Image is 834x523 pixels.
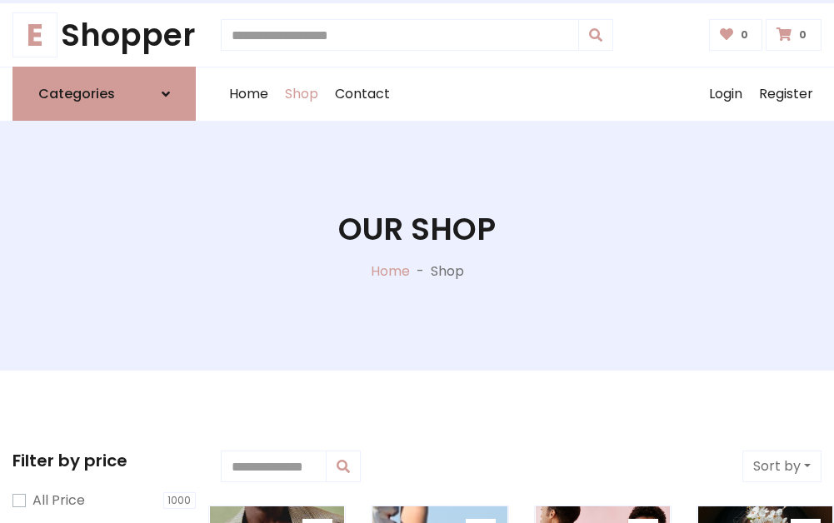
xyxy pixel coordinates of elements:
a: Home [371,261,410,281]
a: Home [221,67,277,121]
a: 0 [709,19,763,51]
span: 0 [795,27,811,42]
h6: Categories [38,86,115,102]
h5: Filter by price [12,451,196,471]
a: 0 [766,19,822,51]
a: Contact [327,67,398,121]
h1: Shopper [12,17,196,53]
a: Categories [12,67,196,121]
label: All Price [32,491,85,511]
p: - [410,261,431,281]
a: Shop [277,67,327,121]
button: Sort by [742,451,822,482]
span: 1000 [163,492,197,509]
span: 0 [737,27,752,42]
a: Register [751,67,822,121]
span: E [12,12,57,57]
a: Login [701,67,751,121]
h1: Our Shop [338,211,496,247]
p: Shop [431,261,464,281]
a: EShopper [12,17,196,53]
